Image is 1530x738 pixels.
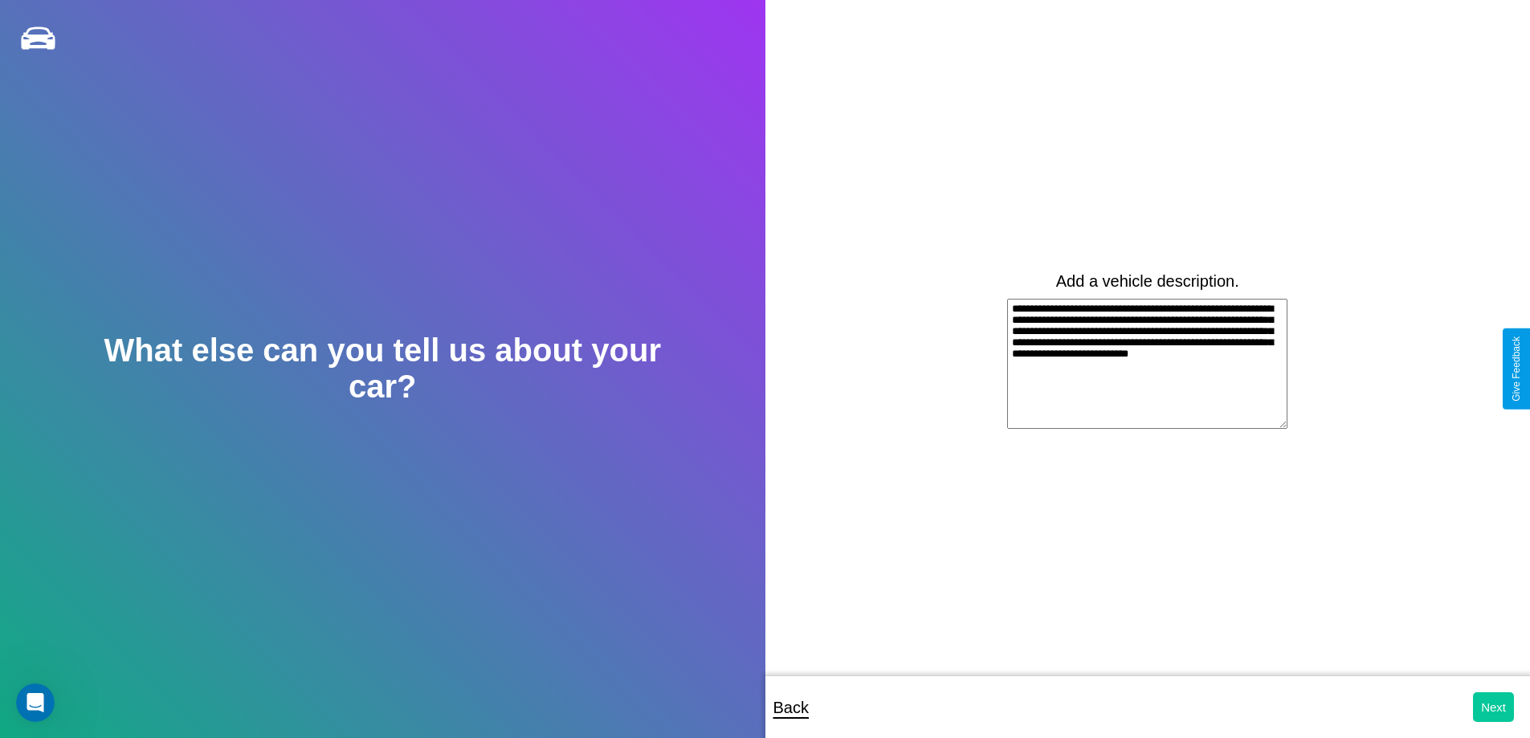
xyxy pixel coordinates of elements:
[16,683,55,722] iframe: Intercom live chat
[773,693,809,722] p: Back
[76,332,688,405] h2: What else can you tell us about your car?
[1473,692,1514,722] button: Next
[1511,336,1522,402] div: Give Feedback
[1056,272,1239,291] label: Add a vehicle description.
